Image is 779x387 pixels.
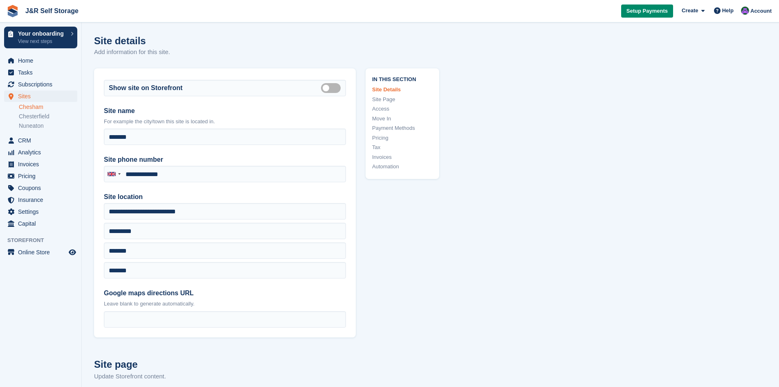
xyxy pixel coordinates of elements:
a: menu [4,67,77,78]
a: menu [4,247,77,258]
a: Setup Payments [621,5,673,18]
a: Access [372,105,433,113]
a: menu [4,79,77,90]
a: Payment Methods [372,124,433,132]
h1: Site details [94,35,170,46]
a: Your onboarding View next steps [4,27,77,48]
span: Home [18,55,67,66]
a: menu [4,158,77,170]
a: menu [4,218,77,229]
p: Add information for this site. [94,48,170,57]
span: CRM [18,135,67,146]
label: Show site on Storefront [109,83,182,93]
a: Site Page [372,95,433,104]
a: menu [4,182,77,194]
span: Setup Payments [626,7,668,15]
p: Leave blank to generate automatically. [104,300,346,308]
span: Settings [18,206,67,217]
a: menu [4,147,77,158]
label: Is public [321,87,344,88]
a: Invoices [372,153,433,161]
a: menu [4,135,77,146]
span: Help [722,7,734,15]
label: Site name [104,106,346,116]
a: Chesterfield [19,113,77,120]
a: Tax [372,143,433,152]
span: Account [750,7,772,15]
span: In this section [372,75,433,83]
a: Chesham [19,103,77,111]
p: View next steps [18,38,67,45]
a: menu [4,206,77,217]
span: Pricing [18,170,67,182]
a: Move In [372,115,433,123]
a: Nuneaton [19,122,77,130]
a: Pricing [372,134,433,142]
p: For example the city/town this site is located in. [104,118,346,126]
span: Invoices [18,158,67,170]
a: Site Details [372,86,433,94]
h2: Site page [94,357,356,372]
a: menu [4,55,77,66]
a: Automation [372,163,433,171]
span: Online Store [18,247,67,258]
span: Insurance [18,194,67,206]
a: Preview store [67,247,77,257]
a: J&R Self Storage [22,4,82,18]
img: stora-icon-8386f47178a22dfd0bd8f6a31ec36ba5ce8667c1dd55bd0f319d3a0aa187defe.svg [7,5,19,17]
img: Jordan Mahmood [741,7,749,15]
label: Google maps directions URL [104,288,346,298]
div: United Kingdom: +44 [104,166,123,182]
span: Sites [18,91,67,102]
span: Tasks [18,67,67,78]
span: Capital [18,218,67,229]
p: Your onboarding [18,31,67,36]
a: menu [4,194,77,206]
span: Analytics [18,147,67,158]
label: Site location [104,192,346,202]
span: Storefront [7,236,81,244]
p: Update Storefront content. [94,372,356,381]
span: Create [682,7,698,15]
label: Site phone number [104,155,346,165]
span: Coupons [18,182,67,194]
a: menu [4,91,77,102]
a: menu [4,170,77,182]
span: Subscriptions [18,79,67,90]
